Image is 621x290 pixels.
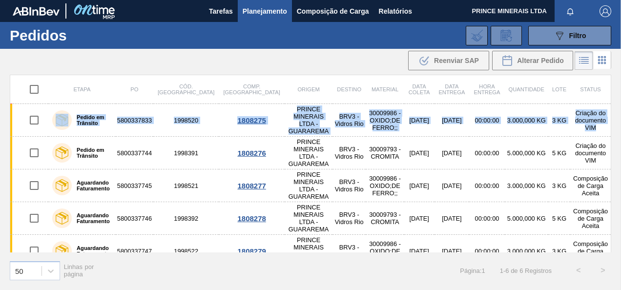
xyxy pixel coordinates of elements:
[500,267,552,274] span: 1 - 6 de 6 Registros
[116,202,153,235] td: 5800337746
[469,104,504,137] td: 00:00:00
[10,104,611,137] a: Pedido em Trânsito58003378331998520PRINCE MINERAIS LTDA - GUARAREMABRV3 - Vidros Rio30009986 - OX...
[13,7,60,16] img: TNhmsLtSVTkK8tSr43FrP2fwEKptu5GPRR3wAAAABJRU5ErkJggg==
[408,51,489,70] div: Reenviar SAP
[575,51,593,70] div: Visão em Lista
[505,104,548,137] td: 3.000,000 KG
[379,5,412,17] span: Relatórios
[591,258,615,283] button: >
[435,235,470,268] td: [DATE]
[297,5,369,17] span: Composição de Carga
[404,235,435,268] td: [DATE]
[593,51,611,70] div: Visão em Cards
[153,202,219,235] td: 1998392
[10,30,145,41] h1: Pedidos
[285,137,332,169] td: PRINCE MINERAIS LTDA - GUARAREMA
[570,104,611,137] td: Criação do documento VIM
[552,86,566,92] span: Lote
[469,137,504,169] td: 00:00:00
[404,137,435,169] td: [DATE]
[116,104,153,137] td: 5800337833
[73,86,90,92] span: Etapa
[505,202,548,235] td: 5.000,000 KG
[548,169,570,202] td: 3 KG
[116,137,153,169] td: 5800337744
[460,267,485,274] span: Página : 1
[10,202,611,235] a: Aguardando Faturamento58003377461998392PRINCE MINERAIS LTDA - GUARAREMABRV3 - Vidros Rio30009793 ...
[153,104,219,137] td: 1998520
[404,104,435,137] td: [DATE]
[469,235,504,268] td: 00:00:00
[505,235,548,268] td: 3.000,000 KG
[372,86,398,92] span: Material
[332,137,366,169] td: BRV3 - Vidros Rio
[404,169,435,202] td: [DATE]
[209,5,233,17] span: Tarefas
[285,104,332,137] td: PRINCE MINERAIS LTDA - GUARAREMA
[116,169,153,202] td: 5800337745
[435,137,470,169] td: [DATE]
[72,180,112,191] label: Aguardando Faturamento
[366,137,404,169] td: 30009793 - CROMITA
[435,104,470,137] td: [DATE]
[243,5,287,17] span: Planejamento
[285,202,332,235] td: PRINCE MINERAIS LTDA - GUARAREMA
[116,235,153,268] td: 5800337747
[505,169,548,202] td: 3.000,000 KG
[220,247,283,255] div: 1808279
[297,86,319,92] span: Origem
[337,86,361,92] span: Destino
[600,5,611,17] img: Logout
[548,104,570,137] td: 3 KG
[509,86,544,92] span: Quantidade
[72,147,112,159] label: Pedido em Trânsito
[434,57,479,64] span: Reenviar SAP
[435,202,470,235] td: [DATE]
[72,212,112,224] label: Aguardando Faturamento
[72,245,112,257] label: Aguardando Faturamento
[491,26,522,45] div: Solicitação de Revisão de Pedidos
[220,182,283,190] div: 1808277
[220,214,283,223] div: 1808278
[505,137,548,169] td: 5.000,000 KG
[285,169,332,202] td: PRINCE MINERAIS LTDA - GUARAREMA
[438,83,465,95] span: Data entrega
[285,235,332,268] td: PRINCE MINERAIS LTDA - GUARAREMA
[570,137,611,169] td: Criação do documento VIM
[332,235,366,268] td: BRV3 - Vidros Rio
[223,83,280,95] span: Comp. [GEOGRAPHIC_DATA]
[404,202,435,235] td: [DATE]
[366,169,404,202] td: 30009986 - OXIDO;DE FERRO;;
[332,169,366,202] td: BRV3 - Vidros Rio
[366,104,404,137] td: 30009986 - OXIDO;DE FERRO;;
[466,26,488,45] div: Importar Negociações dos Pedidos
[366,202,404,235] td: 30009793 - CROMITA
[474,83,500,95] span: Hora Entrega
[409,83,430,95] span: Data coleta
[528,26,611,45] button: Filtro
[153,137,219,169] td: 1998391
[548,202,570,235] td: 5 KG
[10,137,611,169] a: Pedido em Trânsito58003377441998391PRINCE MINERAIS LTDA - GUARAREMABRV3 - Vidros Rio30009793 - CR...
[469,202,504,235] td: 00:00:00
[158,83,214,95] span: Cód. [GEOGRAPHIC_DATA]
[555,4,586,18] button: Notificações
[64,263,94,278] span: Linhas por página
[153,235,219,268] td: 1998522
[366,235,404,268] td: 30009986 - OXIDO;DE FERRO;;
[332,104,366,137] td: BRV3 - Vidros Rio
[570,235,611,268] td: Composição de Carga Aceita
[220,116,283,124] div: 1808275
[569,32,586,40] span: Filtro
[492,51,573,70] div: Alterar Pedido
[570,169,611,202] td: Composição de Carga Aceita
[548,137,570,169] td: 5 KG
[517,57,564,64] span: Alterar Pedido
[435,169,470,202] td: [DATE]
[153,169,219,202] td: 1998521
[548,235,570,268] td: 3 KG
[10,169,611,202] a: Aguardando Faturamento58003377451998521PRINCE MINERAIS LTDA - GUARAREMABRV3 - Vidros Rio30009986 ...
[130,86,138,92] span: PO
[570,202,611,235] td: Composição de Carga Aceita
